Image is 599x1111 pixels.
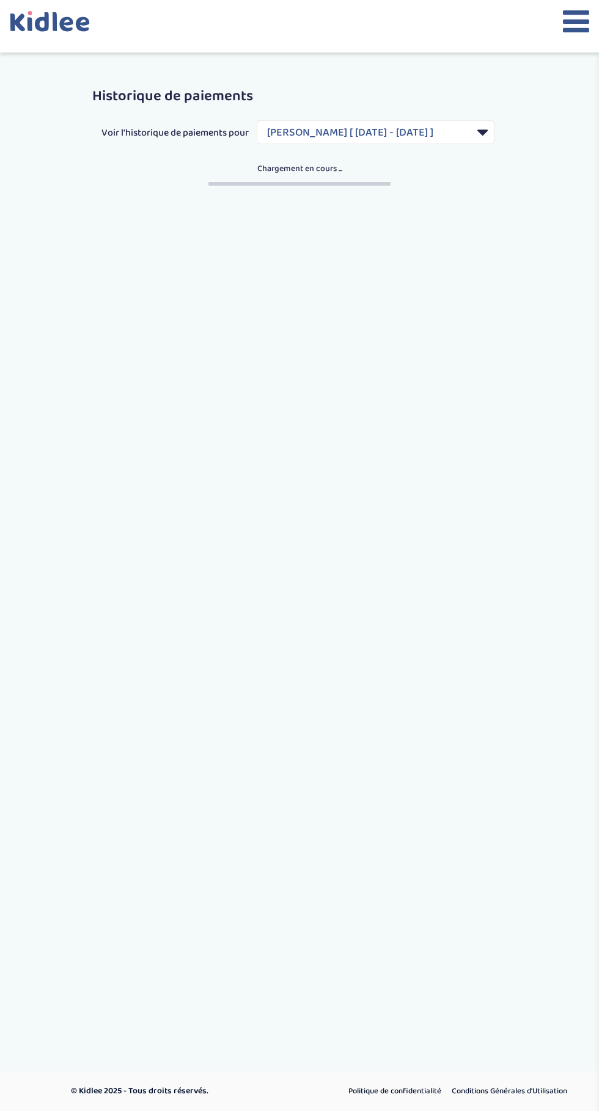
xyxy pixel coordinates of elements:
[92,89,507,104] h3: Historique de paiements
[71,1085,307,1098] p: © Kidlee 2025 - Tous droits réservés.
[447,1084,571,1099] a: Conditions Générales d’Utilisation
[344,1084,446,1099] a: Politique de confidentialité
[101,162,498,175] span: Chargement en cours ...
[101,126,249,140] span: Voir l'historique de paiements pour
